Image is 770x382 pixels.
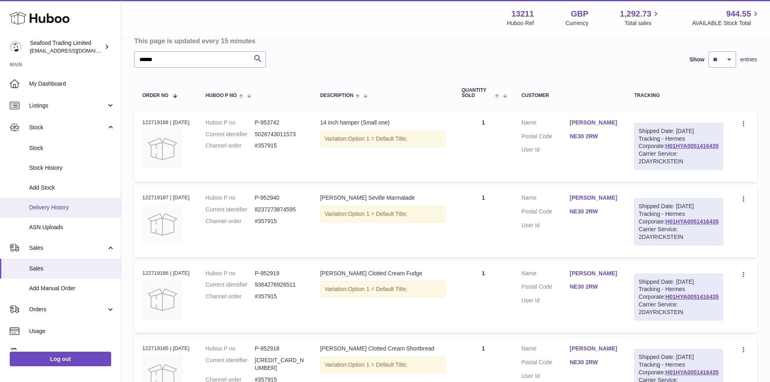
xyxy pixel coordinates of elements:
[690,56,705,63] label: Show
[255,281,304,289] dd: 9364276926511
[634,123,723,170] div: Tracking - Hermes Corporate:
[142,93,169,98] span: Order No
[570,345,618,352] a: [PERSON_NAME]
[255,206,304,213] dd: 8237273874595
[29,204,115,211] span: Delivery History
[634,198,723,245] div: Tracking - Hermes Corporate:
[29,164,115,172] span: Stock History
[29,244,106,252] span: Sales
[565,19,589,27] div: Currency
[29,102,106,110] span: Listings
[634,274,723,321] div: Tracking - Hermes Corporate:
[348,361,407,368] span: Option 1 = Default Title;
[320,194,445,202] div: [PERSON_NAME] Seville Marmalade
[620,8,661,27] a: 1,292.73 Total sales
[521,133,570,142] dt: Postal Code
[320,270,445,277] div: [PERSON_NAME] Clotted Cream Fudge
[206,217,255,225] dt: Channel order
[639,278,719,286] div: Shipped Date: [DATE]
[521,297,570,304] dt: User Id
[521,194,570,204] dt: Name
[570,359,618,366] a: NE30 2RW
[255,293,304,300] dd: #357915
[255,270,304,277] dd: P-952919
[30,39,103,55] div: Seafood Trading Limited
[142,279,183,320] img: no-photo.jpg
[639,353,719,361] div: Shipped Date: [DATE]
[521,222,570,229] dt: User Id
[521,119,570,129] dt: Name
[639,226,719,241] div: Carrier Service: 2DAYRICKSTEIN
[639,127,719,135] div: Shipped Date: [DATE]
[206,119,255,127] dt: Huboo P no
[570,194,618,202] a: [PERSON_NAME]
[134,36,755,45] h3: This page is updated every 15 minutes
[320,119,445,127] div: 14 inch hamper (Small one)
[454,111,513,182] td: 1
[570,283,618,291] a: NE30 2RW
[255,142,304,150] dd: #357915
[255,357,304,372] dd: [CREDIT_CARD_NUMBER]
[665,369,719,376] a: H01HYA0051416435
[10,352,111,366] a: Log out
[206,293,255,300] dt: Channel order
[620,8,652,19] span: 1,292.73
[206,131,255,138] dt: Current identifier
[639,150,719,165] div: Carrier Service: 2DAYRICKSTEIN
[665,143,719,149] a: H01HYA0051416435
[142,119,190,126] div: 122719188 | [DATE]
[255,345,304,352] dd: P-952918
[29,327,115,335] span: Usage
[29,306,106,313] span: Orders
[29,184,115,192] span: Add Stock
[142,345,190,352] div: 122719185 | [DATE]
[206,194,255,202] dt: Huboo P no
[740,56,757,63] span: entries
[665,293,719,300] a: H01HYA0051416435
[29,144,115,152] span: Stock
[507,19,534,27] div: Huboo Ref
[29,285,115,292] span: Add Manual Order
[30,47,119,54] span: [EMAIL_ADDRESS][DOMAIN_NAME]
[521,208,570,217] dt: Postal Code
[10,41,22,53] img: online@rickstein.com
[692,19,760,27] span: AVAILABLE Stock Total
[454,262,513,333] td: 1
[255,131,304,138] dd: 5026743011573
[29,80,115,88] span: My Dashboard
[320,357,445,373] div: Variation:
[206,345,255,352] dt: Huboo P no
[521,146,570,154] dt: User Id
[665,218,719,225] a: H01HYA0051416435
[142,204,183,245] img: no-photo.jpg
[206,142,255,150] dt: Channel order
[521,283,570,293] dt: Postal Code
[255,119,304,127] dd: P-953742
[521,93,618,98] div: Customer
[320,93,353,98] span: Description
[320,131,445,147] div: Variation:
[320,281,445,298] div: Variation:
[142,129,183,169] img: no-photo.jpg
[142,194,190,201] div: 122719187 | [DATE]
[570,208,618,215] a: NE30 2RW
[570,133,618,140] a: NE30 2RW
[348,211,407,217] span: Option 1 = Default Title;
[521,270,570,279] dt: Name
[206,93,237,98] span: Huboo P no
[639,203,719,210] div: Shipped Date: [DATE]
[206,206,255,213] dt: Current identifier
[320,206,445,222] div: Variation:
[454,186,513,257] td: 1
[570,270,618,277] a: [PERSON_NAME]
[634,93,723,98] div: Tracking
[521,345,570,355] dt: Name
[206,270,255,277] dt: Huboo P no
[29,265,115,272] span: Sales
[726,8,751,19] span: 944.55
[570,119,618,127] a: [PERSON_NAME]
[29,124,106,131] span: Stock
[511,8,534,19] strong: 13211
[320,345,445,352] div: [PERSON_NAME] Clotted Cream Shortbread
[571,8,588,19] strong: GBP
